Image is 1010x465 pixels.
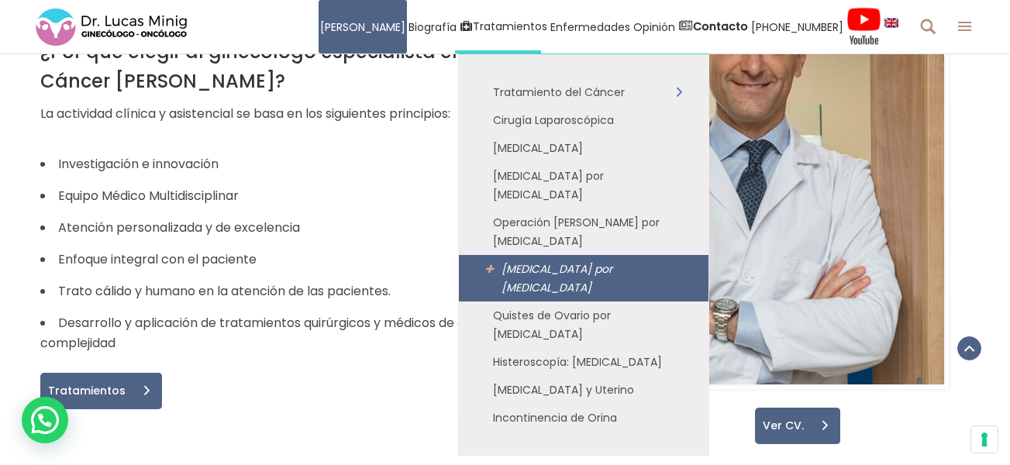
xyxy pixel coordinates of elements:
li: Investigación e innovación [40,154,494,174]
span: [PHONE_NUMBER] [751,18,843,36]
span: Histeroscopía: [MEDICAL_DATA] [493,354,662,370]
span: Tratamientos [40,385,129,396]
span: [MEDICAL_DATA] por [MEDICAL_DATA] [502,261,612,295]
p: La actividad clínica y asistencial se basa en los siguientes principios: [40,104,494,124]
a: Quistes de Ovario por [MEDICAL_DATA] [459,301,708,348]
a: [MEDICAL_DATA] por [MEDICAL_DATA] [459,162,708,208]
span: [MEDICAL_DATA] por [MEDICAL_DATA] [493,168,604,202]
span: [MEDICAL_DATA] [493,140,583,156]
button: Sus preferencias de consentimiento para tecnologías de seguimiento [971,426,998,453]
li: Enfoque integral con el paciente [40,250,494,270]
span: Tratamiento del Cáncer [493,84,625,100]
span: Quistes de Ovario por [MEDICAL_DATA] [493,308,611,342]
span: Tratamientos [473,18,547,36]
li: Atención personalizada y de excelencia [40,218,494,238]
a: [MEDICAL_DATA] por [MEDICAL_DATA] [459,255,708,301]
span: [PERSON_NAME] [320,18,405,36]
span: Enfermedades [550,18,630,36]
h3: ¿Por qué elegir al ginecólogo especialista en Cáncer [PERSON_NAME]? [40,37,494,96]
div: WhatsApp contact [22,397,68,443]
a: Operación [PERSON_NAME] por [MEDICAL_DATA] [459,208,708,255]
span: Operación [PERSON_NAME] por [MEDICAL_DATA] [493,215,660,249]
a: [MEDICAL_DATA] [459,134,708,162]
strong: Contacto [693,19,748,34]
a: Tratamiento del Cáncer [459,78,708,106]
img: Videos Youtube Ginecología [846,7,881,46]
li: Trato cálido y humano en la atención de las pacientes. [40,281,494,301]
span: Biografía [408,18,457,36]
span: Opinión [633,18,675,36]
li: Equipo Médico Multidisciplinar [40,186,494,206]
span: [MEDICAL_DATA] y Uterino [493,382,634,398]
img: language english [884,18,898,27]
span: Incontinencia de Orina [493,410,617,425]
a: Incontinencia de Orina [459,404,708,432]
li: Desarrollo y aplicación de tratamientos quirúrgicos y médicos de alta complejidad [40,313,494,353]
span: Ver CV. [755,420,807,431]
a: Tratamientos [40,373,162,409]
a: Ver CV. [755,408,840,444]
a: [MEDICAL_DATA] y Uterino [459,376,708,404]
span: Cirugía Laparoscópica [493,112,614,128]
a: Cirugía Laparoscópica [459,106,708,134]
a: Histeroscopía: [MEDICAL_DATA] [459,348,708,376]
